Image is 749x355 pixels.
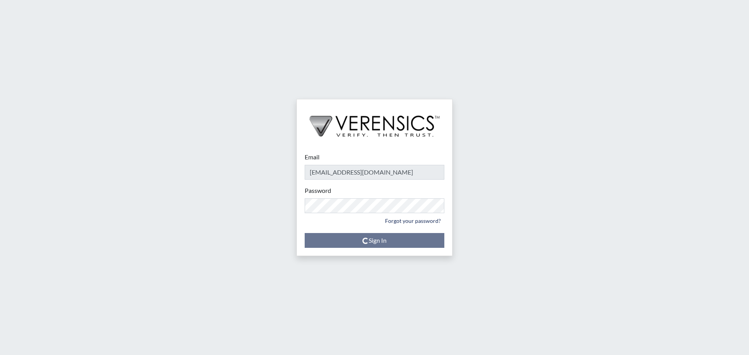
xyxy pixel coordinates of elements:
[297,99,452,145] img: logo-wide-black.2aad4157.png
[305,165,444,180] input: Email
[382,215,444,227] a: Forgot your password?
[305,152,319,162] label: Email
[305,233,444,248] button: Sign In
[305,186,331,195] label: Password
